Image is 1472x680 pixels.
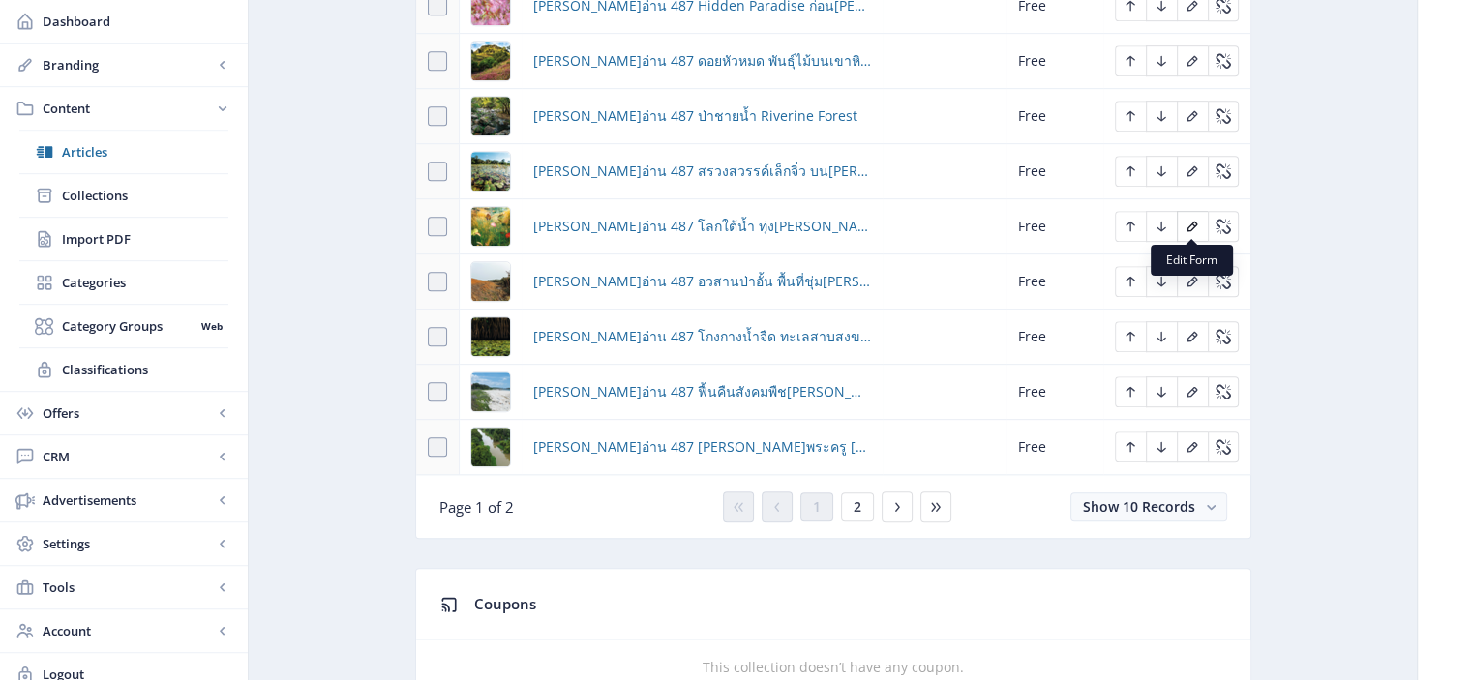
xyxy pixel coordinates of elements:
a: Edit page [1208,105,1239,124]
span: 1 [813,499,821,515]
img: d09202bb-f38c-4af5-8a56-8ea3d3ec5a9b.png [471,97,510,135]
a: Edit page [1208,326,1239,344]
a: Edit page [1115,326,1146,344]
span: Page 1 of 2 [439,497,514,517]
span: Branding [43,55,213,74]
a: Edit page [1177,271,1208,289]
img: 15e0e268-91a4-4ae6-991a-79305ca95671.png [471,317,510,356]
td: Free [1006,365,1103,420]
a: [PERSON_NAME]อ่าน 487 [PERSON_NAME]พระครู [PERSON_NAME]ในตำนาน สายน้ำในนิทาน [533,435,871,458]
a: Edit page [1115,50,1146,69]
a: [PERSON_NAME]อ่าน 487 อวสานป่าอั้น พื้นที่ชุ่ม[PERSON_NAME]หนองหล่ม [533,270,871,293]
a: [PERSON_NAME]อ่าน 487 โลกใต้น้ำ ทุ่ง[PERSON_NAME] ระบบนิเวศ[PERSON_NAME]-น้ำหลาก [533,215,871,238]
a: [PERSON_NAME]อ่าน 487 โกงกางน้ำจืด ทะเลสาบสงขลา [533,325,871,348]
a: Edit page [1146,105,1177,124]
a: Edit page [1115,105,1146,124]
td: Free [1006,420,1103,475]
button: 2 [841,492,874,521]
a: Edit page [1146,50,1177,69]
img: 4cd4469c-4024-4c92-9eaf-3d6f0caa813c.png [471,372,510,411]
a: Edit page [1115,271,1146,289]
span: Classifications [62,360,228,379]
img: dbe32202-c56f-4981-b453-87d3f7f22fb0.png [471,152,510,191]
span: Account [43,621,213,640]
a: Edit page [1177,436,1208,455]
td: Free [1006,310,1103,365]
td: Free [1006,144,1103,199]
a: Edit page [1115,161,1146,179]
a: Categories [19,261,228,304]
span: Coupons [474,594,536,613]
span: Show 10 Records [1083,497,1195,516]
a: Edit page [1115,216,1146,234]
a: Edit page [1177,50,1208,69]
span: Articles [62,142,228,162]
span: Content [43,99,213,118]
td: Free [1006,89,1103,144]
a: Edit page [1146,381,1177,399]
button: Show 10 Records [1070,492,1227,521]
img: 38e340a3-866e-4943-af7b-5c4b48469dec.png [471,262,510,301]
a: Edit page [1208,436,1239,455]
a: Classifications [19,348,228,391]
span: Category Groups [62,316,195,336]
a: Collections [19,174,228,217]
span: CRM [43,447,213,466]
span: Offers [43,403,213,423]
span: Settings [43,534,213,553]
span: 2 [854,499,861,515]
td: Free [1006,199,1103,254]
td: Free [1006,34,1103,89]
span: Dashboard [43,12,232,31]
span: Advertisements [43,490,213,510]
a: Edit page [1177,161,1208,179]
span: Tools [43,577,213,597]
a: Edit page [1115,436,1146,455]
a: Edit page [1208,161,1239,179]
nb-badge: Web [195,316,228,336]
a: Import PDF [19,218,228,260]
span: Collections [62,186,228,205]
button: 1 [800,492,833,521]
a: [PERSON_NAME]อ่าน 487 ป่าชายน้ำ Riverine Forest [533,104,857,128]
a: Edit page [1146,271,1177,289]
a: [PERSON_NAME]อ่าน 487 ดอยหัวหมด พันธุ์ไม้บนเขาหินปูน [533,49,871,73]
a: Edit page [1146,161,1177,179]
a: [PERSON_NAME]อ่าน 487 ฟื้นคืนสังคมพืช[PERSON_NAME]ชายฝั่ง พระราช[PERSON_NAME]มฤคทายวัน [533,380,871,403]
a: Edit page [1177,105,1208,124]
span: Import PDF [62,229,228,249]
a: Edit page [1177,326,1208,344]
a: Edit page [1208,216,1239,234]
a: Edit page [1208,50,1239,69]
a: Edit page [1115,381,1146,399]
td: Free [1006,254,1103,310]
span: Edit Form [1166,252,1217,268]
a: Edit page [1146,436,1177,455]
a: Edit page [1177,381,1208,399]
a: Category GroupsWeb [19,305,228,347]
a: Articles [19,131,228,173]
img: dc48756e-180e-47ab-92a4-e213a99da7aa.png [471,42,510,80]
a: Edit page [1208,381,1239,399]
a: Edit page [1208,271,1239,289]
a: Edit page [1146,216,1177,234]
a: [PERSON_NAME]อ่าน 487 สรวงสวรรค์เล็กจิ๋ว บน[PERSON_NAME]ชายฝั่งโบราณ [533,160,871,183]
img: 46243fc1-d0dd-4bdc-af68-f4f8467ade35.png [471,207,510,246]
img: 876953fe-46e8-4d33-ac93-60ba1b25a832.png [471,428,510,466]
a: Edit page [1146,326,1177,344]
span: Categories [62,273,228,292]
a: Edit page [1177,216,1208,234]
